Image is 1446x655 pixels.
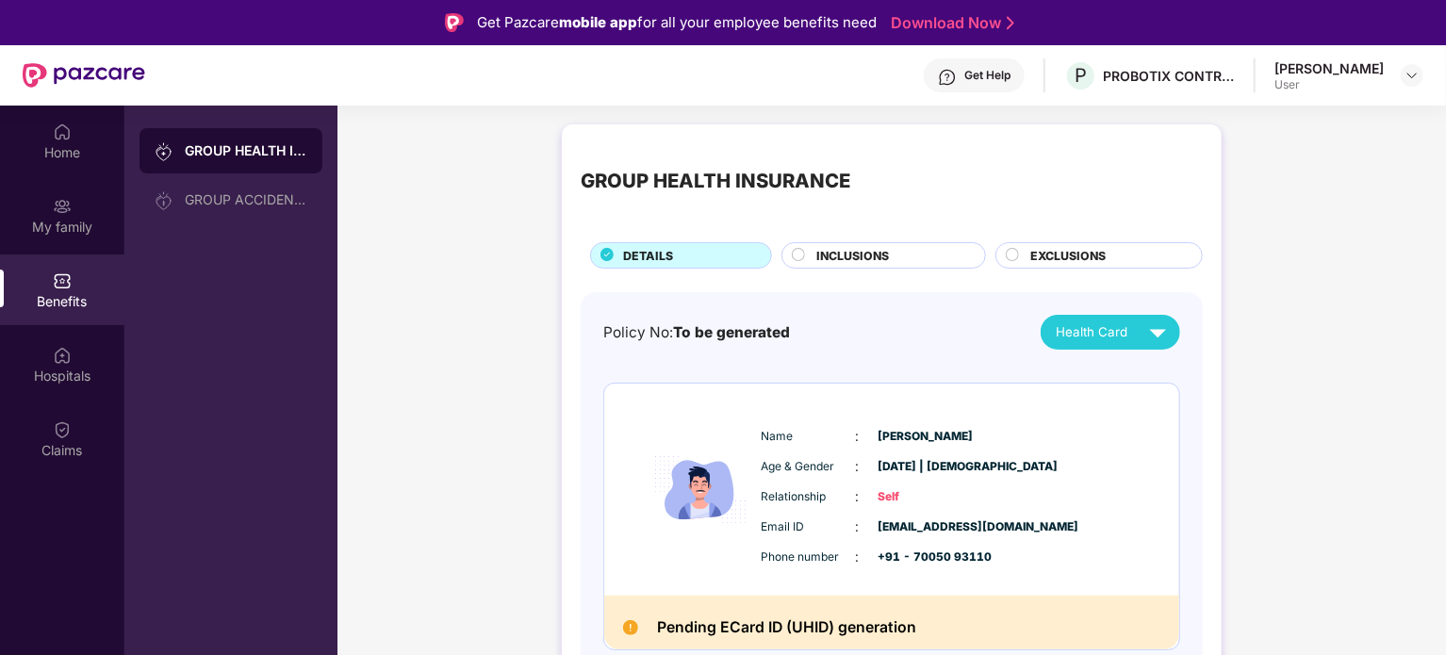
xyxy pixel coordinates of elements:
img: Pending [623,620,638,635]
img: svg+xml;base64,PHN2ZyBpZD0iSG9tZSIgeG1sbnM9Imh0dHA6Ly93d3cudzMub3JnLzIwMDAvc3ZnIiB3aWR0aD0iMjAiIG... [53,123,72,141]
span: Name [762,428,856,446]
span: Phone number [762,549,856,566]
img: svg+xml;base64,PHN2ZyBpZD0iQ2xhaW0iIHhtbG5zPSJodHRwOi8vd3d3LnczLm9yZy8yMDAwL3N2ZyIgd2lkdGg9IjIwIi... [53,420,72,439]
span: To be generated [673,323,790,341]
img: New Pazcare Logo [23,63,145,88]
span: P [1075,64,1087,87]
div: GROUP HEALTH INSURANCE [581,166,850,196]
div: GROUP ACCIDENTAL INSURANCE [185,192,307,207]
img: Logo [445,13,464,32]
img: svg+xml;base64,PHN2ZyB3aWR0aD0iMjAiIGhlaWdodD0iMjAiIHZpZXdCb3g9IjAgMCAyMCAyMCIgZmlsbD0ibm9uZSIgeG... [155,142,173,161]
div: User [1274,77,1384,92]
span: +91 - 70050 93110 [879,549,973,566]
a: Download Now [891,13,1009,33]
div: PROBOTIX CONTROL SYSTEM INDIA PRIVATE LIMITED [1103,67,1235,85]
strong: mobile app [559,13,637,31]
span: Relationship [762,488,856,506]
span: : [856,516,860,537]
img: Stroke [1007,13,1014,33]
h2: Pending ECard ID (UHID) generation [657,614,916,640]
img: svg+xml;base64,PHN2ZyBpZD0iQmVuZWZpdHMiIHhtbG5zPSJodHRwOi8vd3d3LnczLm9yZy8yMDAwL3N2ZyIgd2lkdGg9Ij... [53,271,72,290]
span: Email ID [762,518,856,536]
div: GROUP HEALTH INSURANCE [185,141,307,160]
span: [PERSON_NAME] [879,428,973,446]
span: [DATE] | [DEMOGRAPHIC_DATA] [879,458,973,476]
img: icon [644,406,757,573]
div: Get Help [964,68,1011,83]
img: svg+xml;base64,PHN2ZyB3aWR0aD0iMjAiIGhlaWdodD0iMjAiIHZpZXdCb3g9IjAgMCAyMCAyMCIgZmlsbD0ibm9uZSIgeG... [155,191,173,210]
div: [PERSON_NAME] [1274,59,1384,77]
span: : [856,547,860,567]
span: INCLUSIONS [816,247,889,265]
img: svg+xml;base64,PHN2ZyB3aWR0aD0iMjAiIGhlaWdodD0iMjAiIHZpZXdCb3g9IjAgMCAyMCAyMCIgZmlsbD0ibm9uZSIgeG... [53,197,72,216]
img: svg+xml;base64,PHN2ZyB4bWxucz0iaHR0cDovL3d3dy53My5vcmcvMjAwMC9zdmciIHZpZXdCb3g9IjAgMCAyNCAyNCIgd2... [1142,316,1175,349]
div: Policy No: [603,321,790,344]
span: : [856,456,860,477]
span: [EMAIL_ADDRESS][DOMAIN_NAME] [879,518,973,536]
span: DETAILS [623,247,673,265]
button: Health Card [1041,315,1180,350]
span: : [856,486,860,507]
span: : [856,426,860,447]
span: Self [879,488,973,506]
span: EXCLUSIONS [1030,247,1106,265]
span: Health Card [1056,322,1127,342]
img: svg+xml;base64,PHN2ZyBpZD0iSGVscC0zMngzMiIgeG1sbnM9Imh0dHA6Ly93d3cudzMub3JnLzIwMDAvc3ZnIiB3aWR0aD... [938,68,957,87]
img: svg+xml;base64,PHN2ZyBpZD0iSG9zcGl0YWxzIiB4bWxucz0iaHR0cDovL3d3dy53My5vcmcvMjAwMC9zdmciIHdpZHRoPS... [53,346,72,365]
span: Age & Gender [762,458,856,476]
div: Get Pazcare for all your employee benefits need [477,11,877,34]
img: svg+xml;base64,PHN2ZyBpZD0iRHJvcGRvd24tMzJ4MzIiIHhtbG5zPSJodHRwOi8vd3d3LnczLm9yZy8yMDAwL3N2ZyIgd2... [1405,68,1420,83]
